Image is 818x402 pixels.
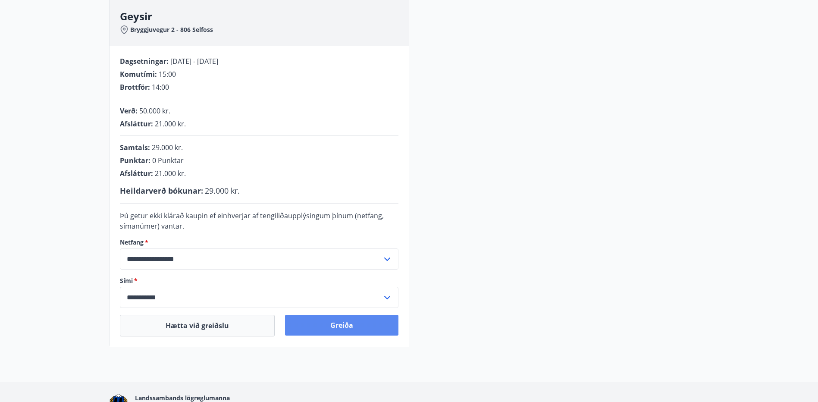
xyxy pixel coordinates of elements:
[120,169,153,178] span: Afsláttur :
[120,238,398,247] label: Netfang
[120,143,150,152] span: Samtals :
[152,82,169,92] span: 14:00
[155,169,186,178] span: 21.000 kr.
[135,394,230,402] span: Landssambands lögreglumanna
[120,82,150,92] span: Brottför :
[155,119,186,129] span: 21.000 kr.
[120,276,398,285] label: Sími
[152,143,183,152] span: 29.000 kr.
[120,106,138,116] span: Verð :
[120,185,203,196] span: Heildarverð bókunar :
[120,156,150,165] span: Punktar :
[159,69,176,79] span: 15:00
[120,9,409,24] h3: Geysir
[120,211,384,231] span: Þú getur ekki klárað kaupin ef einhverjar af tengiliðaupplýsingum þínum (netfang, símanúmer) vantar.
[285,315,398,336] button: Greiða
[205,185,240,196] span: 29.000 kr.
[120,119,153,129] span: Afsláttur :
[120,69,157,79] span: Komutími :
[152,156,184,165] span: 0 Punktar
[120,57,169,66] span: Dagsetningar :
[139,106,170,116] span: 50.000 kr.
[120,315,275,336] button: Hætta við greiðslu
[170,57,218,66] span: [DATE] - [DATE]
[130,25,213,34] span: Bryggjuvegur 2 - 806 Selfoss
